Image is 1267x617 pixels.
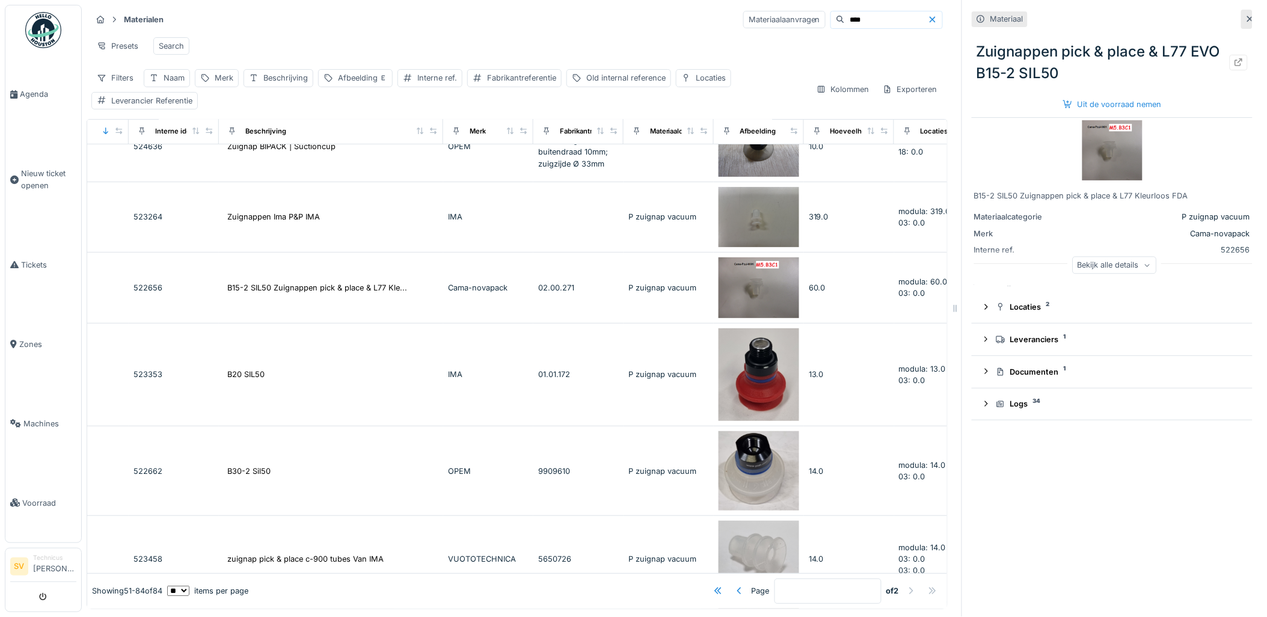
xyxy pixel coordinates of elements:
[1069,211,1250,223] div: P zuignap vacuum
[719,116,799,177] img: Zuignappen BIPACK
[586,72,666,84] div: Old internal reference
[227,211,320,223] div: Zuignappen Ima P&P IMA
[538,369,619,380] div: 01.01.172
[10,557,28,576] li: SV
[809,141,889,152] div: 10.0
[448,141,529,152] div: OPEM
[809,369,889,380] div: 13.0
[972,36,1253,89] div: Zuignappen pick & place & L77 EVO B15-2 SIL50
[91,69,139,87] div: Filters
[133,553,214,565] div: 523458
[5,134,81,225] a: Nieuw ticket openen
[974,211,1064,223] div: Materiaalcategorie
[974,190,1250,201] div: B15-2 SIL50 Zuignappen pick & place & L77 Kleurloos FDA
[650,126,711,137] div: Materiaalcategorie
[886,586,899,597] strong: of 2
[10,553,76,582] a: SV Technicus[PERSON_NAME]
[899,472,925,481] span: 03: 0.0
[119,14,168,25] strong: Materialen
[974,228,1064,239] div: Merk
[448,282,529,293] div: Cama-novapack
[899,289,925,298] span: 03: 0.0
[538,282,619,293] div: 02.00.271
[809,282,889,293] div: 60.0
[470,126,486,137] div: Merk
[996,366,1238,378] div: Documenten
[448,211,529,223] div: IMA
[417,72,457,84] div: Interne ref.
[5,225,81,304] a: Tickets
[996,334,1238,345] div: Leveranciers
[227,282,407,293] div: B15-2 SIL50 Zuignappen pick & place & L77 Kle...
[1069,244,1250,256] div: 522656
[899,543,946,552] span: modula: 14.0
[990,13,1023,25] div: Materiaal
[899,207,951,216] span: modula: 319.0
[133,369,214,380] div: 523353
[877,81,943,98] div: Exporteren
[719,257,799,318] img: Zuignappen pick & place & L77 EVO B15-2 SIL50
[133,465,214,477] div: 522662
[719,187,799,248] img: Zuignappen IMA
[809,553,889,565] div: 14.0
[5,463,81,542] a: Voorraad
[133,211,214,223] div: 523264
[1058,96,1167,112] div: Uit de voorraad nemen
[22,497,76,509] span: Voorraad
[92,586,162,597] div: Showing 51 - 84 of 84
[448,369,529,380] div: IMA
[628,282,709,293] div: P zuignap vacuum
[743,11,826,28] div: Materiaalaanvragen
[538,465,619,477] div: 9909610
[740,126,776,137] div: Afbeelding
[245,126,286,137] div: Beschrijving
[977,361,1248,383] summary: Documenten1
[5,304,81,384] a: Zones
[20,88,76,100] span: Agenda
[899,218,925,227] span: 03: 0.0
[719,521,799,597] img: zuignap pick & place c-900
[21,168,76,191] span: Nieuw ticket openen
[899,277,948,286] span: modula: 60.0
[899,461,946,470] span: modula: 14.0
[830,126,873,137] div: Hoeveelheid
[111,95,192,106] div: Leverancier Referentie
[448,553,529,565] div: VUOTOTECHNICA
[164,72,185,84] div: Naam
[19,339,76,350] span: Zones
[560,126,622,137] div: Fabrikantreferentie
[809,211,889,223] div: 319.0
[809,465,889,477] div: 14.0
[133,141,214,152] div: 524636
[227,141,336,152] div: Zuignap BIPACK | Suctioncup
[91,37,144,55] div: Presets
[448,465,529,477] div: OPEM
[215,72,233,84] div: Merk
[33,553,76,579] li: [PERSON_NAME]
[5,55,81,134] a: Agenda
[899,147,924,156] span: 18: 0.0
[628,553,709,565] div: P zuignap vacuum
[719,431,799,511] img: Zuignap PIAB B30-2
[23,418,76,429] span: Machines
[338,72,387,84] div: Afbeelding
[1073,256,1157,274] div: Bekijk alle details
[752,586,770,597] div: Page
[263,72,308,84] div: Beschrijving
[1082,120,1143,180] img: Zuignappen pick & place & L77 EVO B15-2 SIL50
[133,282,214,293] div: 522656
[996,301,1238,313] div: Locaties
[628,465,709,477] div: P zuignap vacuum
[167,586,248,597] div: items per page
[977,328,1248,351] summary: Leveranciers1
[227,553,384,565] div: zuignap pick & place c-900 tubes Van IMA
[538,123,619,170] div: Filter ingebouwt; aansluiting buitendraad 10mm; zuigzijde Ø 33mm
[977,393,1248,416] summary: Logs34
[996,398,1238,410] div: Logs
[899,376,925,385] span: 03: 0.0
[1069,228,1250,239] div: Cama-novapack
[719,328,799,422] img: zuignap PIAB B20 met houder 1/8
[159,40,184,52] div: Search
[628,211,709,223] div: P zuignap vacuum
[21,259,76,271] span: Tickets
